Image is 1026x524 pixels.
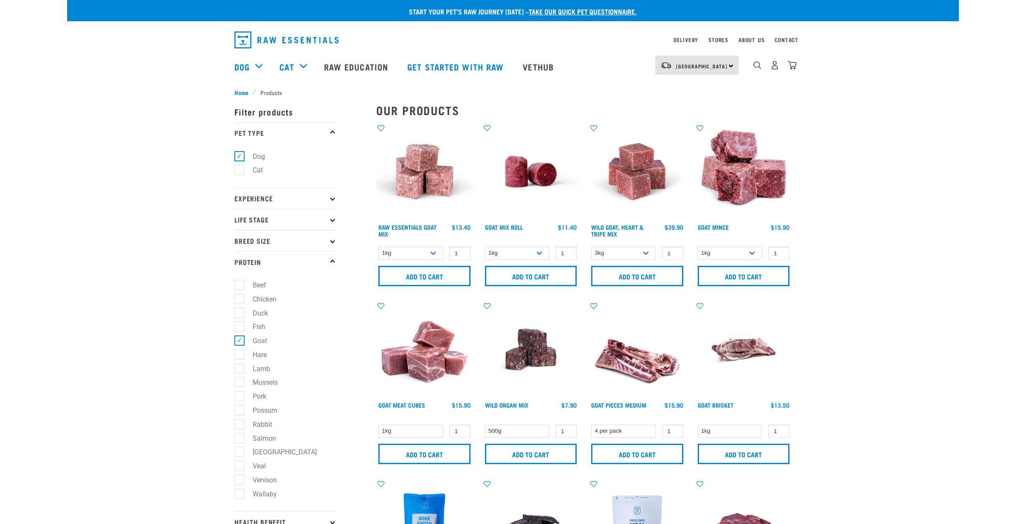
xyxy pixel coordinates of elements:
a: Contact [775,38,798,41]
img: Goat Brisket [696,301,792,398]
label: Lamb [239,363,273,374]
img: Goat Heart Tripe 8451 [589,124,685,220]
label: Fish [239,321,269,332]
input: Add to cart [698,266,790,286]
a: Wild Organ Mix [485,403,528,406]
div: $13.50 [771,402,789,408]
label: Wallaby [239,489,280,499]
input: Add to cart [378,444,471,464]
a: Goat Mince [698,225,729,228]
p: Breed Size [234,230,336,251]
p: Filter products [234,101,336,122]
p: Life Stage [234,209,336,230]
p: Start your pet’s raw journey [DATE] – [73,6,965,17]
p: Pet Type [234,122,336,144]
img: Raw Essentials Chicken Lamb Beef Bulk Minced Raw Dog Food Roll Unwrapped [483,124,579,220]
label: Venison [239,475,280,485]
p: Experience [234,188,336,209]
a: Delivery [674,38,698,41]
span: Home [234,88,248,97]
a: Wild Goat, Heart & Tripe Mix [591,225,644,235]
input: 1 [662,425,683,438]
nav: dropdown navigation [228,28,798,52]
label: Dog [239,151,268,162]
a: Raw Education [316,50,399,84]
div: $15.90 [452,402,471,408]
label: [GEOGRAPHIC_DATA] [239,447,320,457]
input: Add to cart [698,444,790,464]
input: 1 [768,425,789,438]
a: Stores [708,38,728,41]
label: Veal [239,461,269,471]
img: 1184 Wild Goat Meat Cubes Boneless 01 [376,301,473,398]
img: Goat M Ix 38448 [376,124,473,220]
label: Hare [239,349,270,360]
input: 1 [662,247,683,260]
input: 1 [768,247,789,260]
label: Pork [239,391,270,402]
label: Rabbit [239,419,276,430]
a: About Us [738,38,764,41]
a: Home [234,88,253,97]
div: $11.40 [558,224,577,231]
input: Add to cart [485,444,577,464]
a: Goat Mix Roll [485,225,523,228]
input: 1 [449,425,471,438]
a: take our quick pet questionnaire. [529,9,637,13]
label: Possum [239,405,281,416]
label: Mussels [239,377,281,388]
h2: Our Products [376,104,792,117]
img: home-icon-1@2x.png [753,61,761,69]
nav: dropdown navigation [67,50,959,84]
label: Chicken [239,294,280,304]
label: Cat [239,165,266,175]
a: Goat Pieces Medium [591,403,646,406]
input: Add to cart [378,266,471,286]
div: $39.90 [665,224,683,231]
span: [GEOGRAPHIC_DATA] [676,65,727,68]
img: user.png [770,61,779,70]
label: Salmon [239,433,279,444]
img: Raw Essentials Logo [234,31,338,48]
a: Goat Meat Cubes [378,403,425,406]
label: Duck [239,308,271,318]
a: Vethub [514,50,564,84]
a: Raw Essentials Goat Mix [378,225,437,235]
img: 1197 Goat Pieces Medium 01 [589,301,685,398]
div: $15.90 [665,402,683,408]
div: $13.40 [452,224,471,231]
input: 1 [555,425,577,438]
div: $15.90 [771,224,789,231]
label: Beef [239,280,270,290]
nav: breadcrumbs [234,88,792,97]
img: van-moving.png [660,62,672,69]
input: 1 [555,247,577,260]
input: 1 [449,247,471,260]
img: Wild Organ Mix [483,301,579,398]
input: Add to cart [485,266,577,286]
input: Add to cart [591,266,683,286]
img: home-icon@2x.png [788,61,797,70]
a: Goat Brisket [698,403,733,406]
img: 1077 Wild Goat Mince 01 [696,124,792,220]
a: Cat [279,60,294,73]
div: $7.90 [561,402,577,408]
a: Get started with Raw [399,50,514,84]
p: Protein [234,251,336,273]
label: Goat [239,335,271,346]
a: Dog [234,60,250,73]
input: Add to cart [591,444,683,464]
